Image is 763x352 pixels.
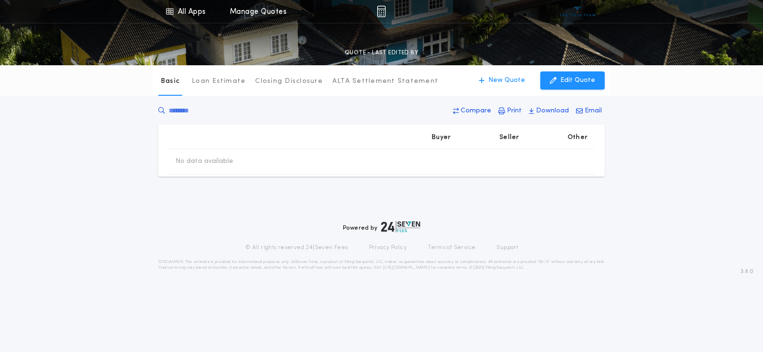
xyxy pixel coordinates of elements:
p: Basic [161,77,180,86]
button: Edit Quote [540,71,605,90]
button: New Quote [469,71,535,90]
p: Loan Estimate [192,77,246,86]
p: © All rights reserved. 24|Seven Fees [245,244,348,251]
a: Terms of Service [428,244,475,251]
p: Edit Quote [560,76,595,85]
a: Privacy Policy [369,244,407,251]
button: Email [573,102,605,120]
a: [URL][DOMAIN_NAME] [382,266,430,270]
p: Compare [461,106,491,116]
p: Seller [499,133,519,142]
td: No data available [168,149,241,174]
p: Download [536,106,569,116]
button: Download [526,102,572,120]
a: Support [496,244,518,251]
span: 3.8.0 [741,267,753,276]
p: ALTA Settlement Statement [332,77,438,86]
button: Compare [450,102,494,120]
p: Other [567,133,588,142]
p: DISCLAIMER: This estimate is provided for informational purposes only. 24|Seven Fees, a product o... [158,259,605,271]
p: Print [507,106,522,116]
div: Powered by [343,221,420,232]
p: Email [585,106,602,116]
p: New Quote [488,76,525,85]
p: Closing Disclosure [255,77,323,86]
p: Buyer [432,133,451,142]
img: img [377,6,386,17]
img: vs-icon [560,7,596,16]
img: logo [381,221,420,232]
button: Print [495,102,525,120]
p: QUOTE - LAST EDITED BY [345,48,418,58]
